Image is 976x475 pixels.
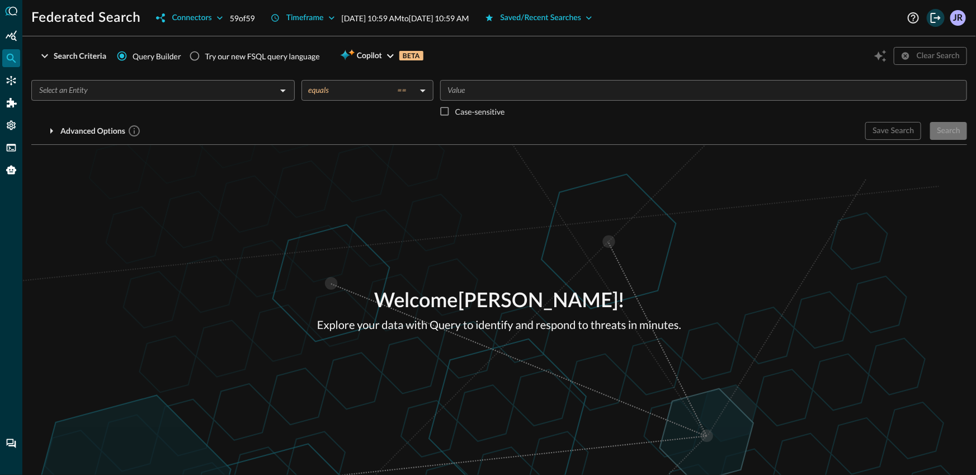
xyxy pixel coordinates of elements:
[357,49,382,63] span: Copilot
[2,49,20,67] div: Federated Search
[35,83,273,97] input: Select an Entity
[230,12,255,24] p: 59 of 59
[399,51,423,60] p: BETA
[3,94,21,112] div: Addons
[317,286,681,317] p: Welcome [PERSON_NAME] !
[149,9,229,27] button: Connectors
[333,47,430,65] button: CopilotBETA
[2,139,20,157] div: FSQL
[342,12,469,24] p: [DATE] 10:59 AM to [DATE] 10:59 AM
[205,50,320,62] div: Try our new FSQL query language
[54,49,106,63] div: Search Criteria
[455,106,505,117] p: Case-sensitive
[31,9,140,27] h1: Federated Search
[2,435,20,453] div: Chat
[2,72,20,90] div: Connectors
[286,11,324,25] div: Timeframe
[308,85,416,95] div: equals
[264,9,342,27] button: Timeframe
[31,122,148,140] button: Advanced Options
[275,83,291,98] button: Open
[308,85,329,95] span: equals
[950,10,966,26] div: JR
[927,9,945,27] button: Logout
[2,27,20,45] div: Summary Insights
[31,47,113,65] button: Search Criteria
[478,9,600,27] button: Saved/Recent Searches
[2,161,20,179] div: Query Agent
[317,317,681,333] p: Explore your data with Query to identify and respond to threats in minutes.
[904,9,922,27] button: Help
[444,83,962,97] input: Value
[2,116,20,134] div: Settings
[172,11,211,25] div: Connectors
[60,124,141,138] div: Advanced Options
[397,85,406,95] span: ==
[133,50,181,62] span: Query Builder
[501,11,582,25] div: Saved/Recent Searches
